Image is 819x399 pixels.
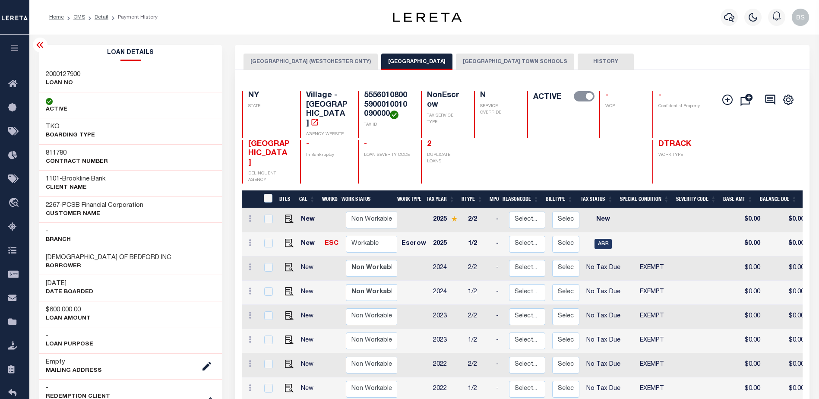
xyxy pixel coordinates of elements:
td: $0.00 [764,208,808,232]
th: &nbsp;&nbsp;&nbsp;&nbsp;&nbsp;&nbsp;&nbsp;&nbsp;&nbsp;&nbsp; [242,190,258,208]
p: TAX ID [364,122,410,128]
p: In Bankruptcy [306,152,348,158]
span: EXEMPT [640,265,664,271]
td: - [493,208,506,232]
p: LOAN PURPOSE [46,340,93,349]
button: HISTORY [578,54,634,70]
h3: - [46,201,143,210]
td: No Tax Due [583,281,624,305]
h3: - [46,175,106,184]
td: - [493,329,506,353]
a: OMS [73,15,85,20]
i: travel_explore [8,198,22,209]
a: Detail [95,15,108,20]
td: 2/2 [465,353,493,377]
label: ACTIVE [533,91,561,103]
p: Borrower [46,262,171,271]
td: New [297,353,321,377]
td: $0.00 [727,256,764,281]
td: New [297,305,321,329]
td: 2025 [430,208,465,232]
span: 1101 [46,176,60,182]
td: $0.00 [764,256,808,281]
th: MPO [486,190,499,208]
th: Base Amt: activate to sort column ascending [720,190,756,208]
a: ESC [325,241,338,247]
td: $0.00 [727,232,764,256]
td: 2025 [430,232,465,256]
p: DATE BOARDED [46,288,93,297]
td: New [297,281,321,305]
span: - [605,92,608,99]
span: DTRACK [658,140,691,148]
p: CUSTOMER Name [46,210,143,218]
td: New [297,256,321,281]
h4: Village - [GEOGRAPHIC_DATA] [306,91,348,128]
th: Work Type [394,190,423,208]
p: Mailing Address [46,367,102,375]
th: Tax Year: activate to sort column ascending [423,190,458,208]
td: Escrow [398,232,430,256]
span: - [364,140,367,148]
td: New [297,232,321,256]
th: Balance Due: activate to sort column ascending [756,190,800,208]
td: - [493,305,506,329]
h4: NY [248,91,290,101]
td: $0.00 [764,232,808,256]
td: - [493,281,506,305]
img: logo-dark.svg [393,13,462,22]
h3: [DATE] [46,279,93,288]
td: 2023 [430,329,465,353]
p: AGENCY WEBSITE [306,131,348,138]
td: No Tax Due [583,305,624,329]
span: ABR [594,239,612,249]
th: CAL: activate to sort column ascending [296,190,319,208]
td: 2022 [430,353,465,377]
th: RType: activate to sort column ascending [458,190,486,208]
td: - [493,353,506,377]
span: EXEMPT [640,289,664,295]
td: 2/2 [465,208,493,232]
button: [GEOGRAPHIC_DATA] [381,54,452,70]
p: TAX SERVICE TYPE [427,113,464,126]
p: WORK TYPE [658,152,700,158]
td: - [493,232,506,256]
p: ACTIVE [46,105,67,114]
span: EXEMPT [640,337,664,343]
td: 1/2 [465,232,493,256]
span: - [658,92,661,99]
span: EXEMPT [640,313,664,319]
button: [GEOGRAPHIC_DATA] TOWN SCHOOLS [456,54,574,70]
span: [GEOGRAPHIC_DATA] [248,140,290,167]
td: $0.00 [764,353,808,377]
a: 2 [427,140,431,148]
span: Brookline Bank [62,176,106,182]
td: 2024 [430,256,465,281]
h4: N [480,91,517,101]
span: EXEMPT [640,361,664,367]
td: $0.00 [764,281,808,305]
h4: 55560108005900010010090000 [364,91,410,119]
p: Branch [46,236,71,244]
h3: - [46,384,110,393]
td: $0.00 [727,281,764,305]
td: $0.00 [764,305,808,329]
td: 2/2 [465,305,493,329]
td: $0.00 [727,329,764,353]
h4: NonEscrow [427,91,464,110]
p: BOARDING TYPE [46,131,95,140]
h2: Loan Details [39,45,222,61]
p: LOAN AMOUNT [46,314,91,323]
th: ReasonCode: activate to sort column ascending [499,190,542,208]
img: svg+xml;base64,PHN2ZyB4bWxucz0iaHR0cDovL3d3dy53My5vcmcvMjAwMC9zdmciIHBvaW50ZXItZXZlbnRzPSJub25lIi... [792,9,809,26]
td: New [297,208,321,232]
td: 1/2 [465,281,493,305]
td: $0.00 [727,208,764,232]
td: 2024 [430,281,465,305]
span: EXEMPT [640,386,664,392]
td: $0.00 [727,353,764,377]
p: SERVICE OVERRIDE [480,103,517,116]
p: Confidential Property [658,103,700,110]
span: - [306,140,309,148]
td: 2/2 [465,256,493,281]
